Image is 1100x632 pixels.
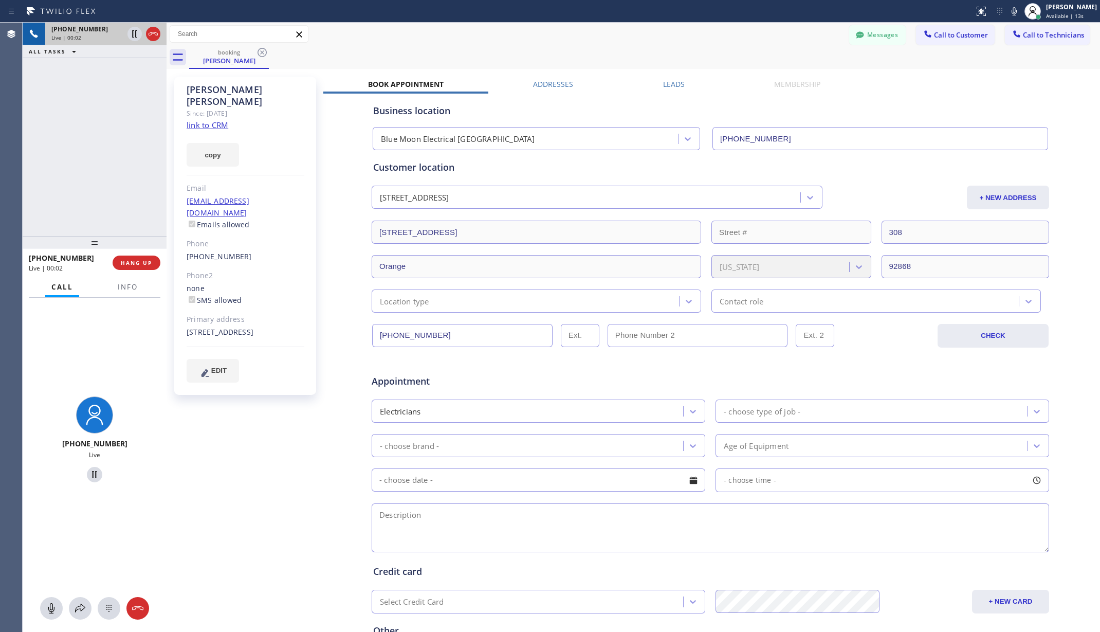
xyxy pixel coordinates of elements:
button: Hang up [126,597,149,620]
a: link to CRM [187,120,228,130]
div: Business location [373,104,1048,118]
div: booking [190,48,268,56]
button: + NEW ADDRESS [967,186,1049,209]
span: Live | 00:02 [51,34,81,41]
span: [PHONE_NUMBER] [51,25,108,33]
span: - choose time - [724,475,776,485]
input: Ext. 2 [796,324,834,347]
input: Apt. # [882,221,1050,244]
span: ALL TASKS [29,48,66,55]
input: Street # [711,221,871,244]
div: Electricians [380,405,420,417]
input: Emails allowed [189,221,195,227]
button: Mute [1007,4,1021,19]
label: Membership [774,79,820,89]
button: Call to Technicians [1005,25,1090,45]
span: Live | 00:02 [29,264,63,273]
span: HANG UP [121,259,152,266]
div: [PERSON_NAME] [1046,3,1097,11]
span: Info [118,282,138,292]
button: EDIT [187,359,239,383]
input: - choose date - [372,468,705,492]
div: [STREET_ADDRESS] [187,327,304,338]
a: [EMAIL_ADDRESS][DOMAIN_NAME] [187,196,249,218]
div: Phone2 [187,270,304,282]
div: Ken Christie [190,46,268,68]
div: Age of Equipment [724,440,789,452]
input: Ext. [561,324,599,347]
input: SMS allowed [189,296,195,303]
button: Hold Customer [127,27,142,41]
span: [PHONE_NUMBER] [29,253,94,263]
label: Addresses [533,79,573,89]
span: Call to Technicians [1023,30,1084,40]
a: [PHONE_NUMBER] [187,251,252,261]
label: Emails allowed [187,220,250,229]
input: Phone Number 2 [608,324,788,347]
span: Live [89,450,100,459]
span: Call [51,282,73,292]
button: Open dialpad [98,597,120,620]
div: Credit card [373,565,1048,579]
div: [PERSON_NAME] [190,56,268,65]
div: Since: [DATE] [187,107,304,119]
span: Call to Customer [934,30,988,40]
label: Book Appointment [368,79,444,89]
div: [STREET_ADDRESS] [380,192,449,204]
button: Call to Customer [916,25,995,45]
div: Customer location [373,160,1048,174]
button: ALL TASKS [23,45,86,58]
span: EDIT [211,367,227,374]
input: Phone Number [372,324,553,347]
label: SMS allowed [187,295,242,305]
div: Phone [187,238,304,250]
button: HANG UP [113,256,160,270]
div: - choose type of job - [724,405,800,417]
input: Phone Number [712,127,1048,150]
label: Leads [663,79,685,89]
div: Primary address [187,314,304,326]
div: Select Credit Card [380,596,444,608]
div: Contact role [720,295,763,307]
div: Blue Moon Electrical [GEOGRAPHIC_DATA] [381,133,535,145]
button: Open directory [69,597,91,620]
div: - choose brand - [380,440,439,452]
button: Hang up [146,27,160,41]
button: + NEW CARD [972,590,1049,613]
input: Address [372,221,701,244]
button: Hold Customer [87,467,102,482]
span: Available | 13s [1046,12,1084,20]
button: copy [187,143,239,167]
button: Info [112,277,144,297]
button: CHECK [938,324,1049,348]
div: none [187,283,304,306]
input: ZIP [882,255,1050,278]
button: Call [45,277,79,297]
input: Search [170,26,308,42]
div: [PERSON_NAME] [PERSON_NAME] [187,84,304,107]
button: Messages [849,25,906,45]
div: Email [187,183,304,194]
input: City [372,255,701,278]
div: Location type [380,295,429,307]
span: Appointment [372,374,596,388]
span: [PHONE_NUMBER] [62,439,127,448]
button: Mute [40,597,63,620]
